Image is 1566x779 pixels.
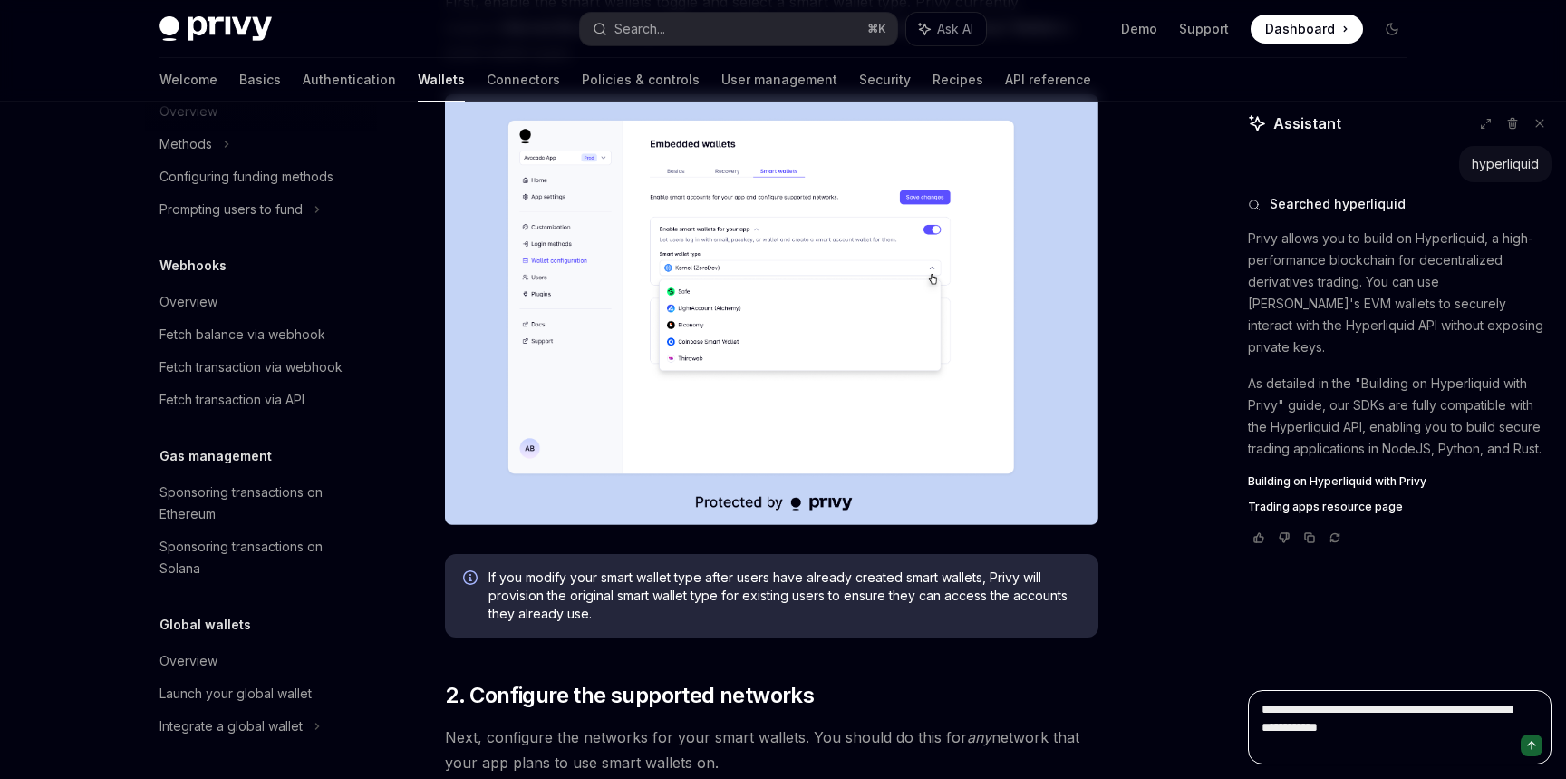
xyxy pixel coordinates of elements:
[145,531,377,585] a: Sponsoring transactions on Solana
[582,58,700,102] a: Policies & controls
[859,58,911,102] a: Security
[145,476,377,531] a: Sponsoring transactions on Ethereum
[145,645,377,677] a: Overview
[1121,20,1157,38] a: Demo
[145,384,377,416] a: Fetch transaction via API
[159,614,251,636] h5: Global wallets
[1248,500,1403,514] span: Trading apps resource page
[159,650,217,672] div: Overview
[1472,155,1539,173] div: hyperliquid
[159,445,272,467] h5: Gas management
[303,58,396,102] a: Authentication
[1270,195,1406,213] span: Searched hyperliquid
[721,58,837,102] a: User management
[867,22,886,36] span: ⌘ K
[159,356,343,378] div: Fetch transaction via webhook
[1377,15,1406,44] button: Toggle dark mode
[159,133,212,155] div: Methods
[463,570,481,589] svg: Info
[159,291,217,313] div: Overview
[580,13,897,45] button: Search...⌘K
[967,728,991,746] em: any
[1265,20,1335,38] span: Dashboard
[488,569,1080,623] span: If you modify your smart wallet type after users have already created smart wallets, Privy will p...
[159,536,366,579] div: Sponsoring transactions on Solana
[159,482,366,525] div: Sponsoring transactions on Ethereum
[1248,474,1551,489] a: Building on Hyperliquid with Privy
[159,58,217,102] a: Welcome
[1248,228,1551,358] p: Privy allows you to build on Hyperliquid, a high-performance blockchain for decentralized derivat...
[933,58,983,102] a: Recipes
[1248,500,1551,514] a: Trading apps resource page
[1273,112,1341,134] span: Assistant
[145,161,377,193] a: Configuring funding methods
[1521,735,1542,756] button: Send message
[906,13,986,45] button: Ask AI
[418,58,465,102] a: Wallets
[159,389,304,411] div: Fetch transaction via API
[1251,15,1363,44] a: Dashboard
[159,166,333,188] div: Configuring funding methods
[159,16,272,42] img: dark logo
[487,58,560,102] a: Connectors
[159,255,227,277] h5: Webhooks
[614,18,665,40] div: Search...
[445,725,1098,775] span: Next, configure the networks for your smart wallets. You should do this for network that your app...
[145,351,377,384] a: Fetch transaction via webhook
[445,681,814,710] span: 2. Configure the supported networks
[145,677,377,710] a: Launch your global wallet
[1179,20,1229,38] a: Support
[145,286,377,318] a: Overview
[159,683,312,705] div: Launch your global wallet
[145,318,377,351] a: Fetch balance via webhook
[159,199,303,220] div: Prompting users to fund
[937,20,973,38] span: Ask AI
[159,324,325,346] div: Fetch balance via webhook
[1005,58,1091,102] a: API reference
[239,58,281,102] a: Basics
[1248,373,1551,460] p: As detailed in the "Building on Hyperliquid with Privy" guide, our SDKs are fully compatible with...
[445,94,1098,525] img: Sample enable smart wallets
[159,716,303,737] div: Integrate a global wallet
[1248,195,1551,213] button: Searched hyperliquid
[1248,474,1426,489] span: Building on Hyperliquid with Privy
